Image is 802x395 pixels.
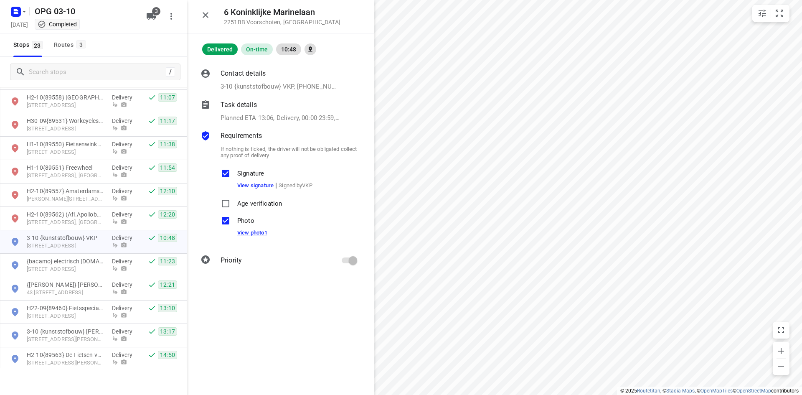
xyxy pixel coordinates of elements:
[112,187,137,195] p: Delivery
[736,388,771,394] a: OpenStreetMap
[237,229,267,236] a: View photo1
[700,388,733,394] a: OpenMapTiles
[771,5,788,22] button: Fit zoom
[27,242,104,250] p: 6 Koninklijke Marinelaan, 2251BB, Voorschoten, NL
[221,146,358,158] p: If nothing is ticked, the driver will not be obligated collect any proof of delivery
[27,327,104,336] p: 3-10 {kunststofbouw} Tamara Jelier
[637,388,660,394] a: Routetitan
[148,327,156,336] svg: Done
[158,187,177,195] span: 12:10
[112,304,137,312] p: Delivery
[158,327,177,336] span: 13:17
[148,280,156,289] svg: Done
[224,8,340,17] h5: 6 Koninklijke Marinelaan
[27,234,104,242] p: 3-10 {kunststofbouw} VKP
[27,148,104,156] p: Waterspiegelplein 10 H, 1051PB, Amsterdam, NL
[666,388,695,394] a: Stadia Maps
[221,69,266,79] p: Contact details
[200,131,358,143] div: Requirements
[148,93,156,102] svg: Done
[112,327,137,336] p: Delivery
[112,140,137,148] p: Delivery
[620,388,799,394] li: © 2025 , © , © © contributors
[148,257,156,265] svg: Done
[148,351,156,359] svg: Done
[754,5,771,22] button: Map settings
[27,351,104,359] p: H2-10{89563} De Fietsen van Capelle
[54,40,89,50] div: Routes
[27,280,104,289] p: {[PERSON_NAME]} [PERSON_NAME]
[27,125,104,133] p: Lijnbaansgracht 32 B-HS, 1015GP, Amsterdam, NL
[166,67,175,76] div: /
[237,212,267,224] p: Photo
[237,165,312,177] p: Signature
[221,131,262,141] p: Requirements
[274,182,279,189] span: |
[38,20,77,28] div: This project completed. You cannot make any changes to it.
[112,93,137,102] p: Delivery
[237,195,282,207] p: Age verification
[152,7,160,15] span: 3
[158,117,177,125] span: 11:17
[237,182,274,189] a: View signature
[279,182,312,189] span: Signed by VKP
[13,40,46,50] span: Stops
[76,40,86,48] span: 3
[27,172,104,180] p: Bilderdijkstraat 55, 1053KL, Amsterdam, nl
[148,163,156,172] svg: Done
[221,255,242,265] p: Priority
[158,234,177,242] span: 10:48
[158,140,177,148] span: 11:38
[148,210,156,219] svg: Done
[27,304,104,312] p: H22-09{89460} Fietsspecialist Piet Voskamp
[112,234,137,242] p: Delivery
[27,257,104,265] p: {bacamo} electrisch motorrijden.nl
[27,336,104,344] p: 7 Johan Wilhem Thibautstraat, 4336EA, Middelburg, NL
[221,100,257,110] p: Task details
[158,210,177,219] span: 12:20
[158,257,177,265] span: 11:23
[27,359,104,367] p: Stationsplein 18c, 2907MJ, Capelle A/d Ijssel, NL
[224,19,340,25] p: 2251BB Voorschoten , [GEOGRAPHIC_DATA]
[29,66,166,79] input: Search stops
[27,117,104,125] p: H30-09{89531} Workcycles (Lijnbaangr.)
[27,312,104,320] p: Stationsstraat 52, 4331JB, Middelburg, NL
[241,46,273,53] span: On-time
[158,163,177,172] span: 11:54
[27,163,104,172] p: H1-10{89551} Freewheel
[158,304,177,312] span: 13:10
[202,46,238,53] span: Delivered
[27,195,104,203] p: Van Baerlestraat 118h, 1071BC, Amsterdam, NL
[27,289,104,297] p: 43 Oudelandseweg, 3253LN, Ouddorp, NL
[148,140,156,148] svg: Done
[112,117,137,125] p: Delivery
[112,280,137,289] p: Delivery
[148,187,156,195] svg: Done
[148,117,156,125] svg: Done
[32,41,43,49] span: 23
[752,5,789,22] div: small contained button group
[27,210,104,219] p: H2-10{89562} (Afl.Apollobuurt) ZFP
[197,7,214,23] button: Close
[158,280,177,289] span: 12:21
[158,351,177,359] span: 14:50
[148,304,156,312] svg: Done
[27,187,104,195] p: H2-10{89557} Amsterdamse Fietswinkel Museumplein B.V.
[112,351,137,359] p: Delivery
[27,140,104,148] p: H1-10{89550} Fietsenwinkel de Duif
[112,163,137,172] p: Delivery
[276,46,301,53] span: 10:48
[112,257,137,265] p: Delivery
[112,210,137,219] p: Delivery
[158,93,177,102] span: 11:07
[27,265,104,273] p: 8 Reginastraat, 2645 NM, Delfgauw, NL
[221,113,340,123] p: Planned ETA 13:06, Delivery, 00:00-23:59, 10 Min, 1 Unit
[27,93,104,102] p: H2-10{89558} [GEOGRAPHIC_DATA]
[27,102,104,110] p: Bloemgracht 68, 1015TL, Amsterdam, NL
[305,43,316,55] div: Show driver's finish location
[27,219,104,227] p: Beethovenstraat 86, 1077JN, Amsterdam, nl
[143,8,160,25] button: 3
[221,82,340,92] p: 3-10 {kunststofbouw} VKP, [PHONE_NUMBER], [EMAIL_ADDRESS][DOMAIN_NAME]
[200,100,358,123] div: Task detailsPlanned ETA 13:06, Delivery, 00:00-23:59, 10 Min, 1 Unit
[200,69,358,92] div: Contact details3-10 {kunststofbouw} VKP, [PHONE_NUMBER], [EMAIL_ADDRESS][DOMAIN_NAME]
